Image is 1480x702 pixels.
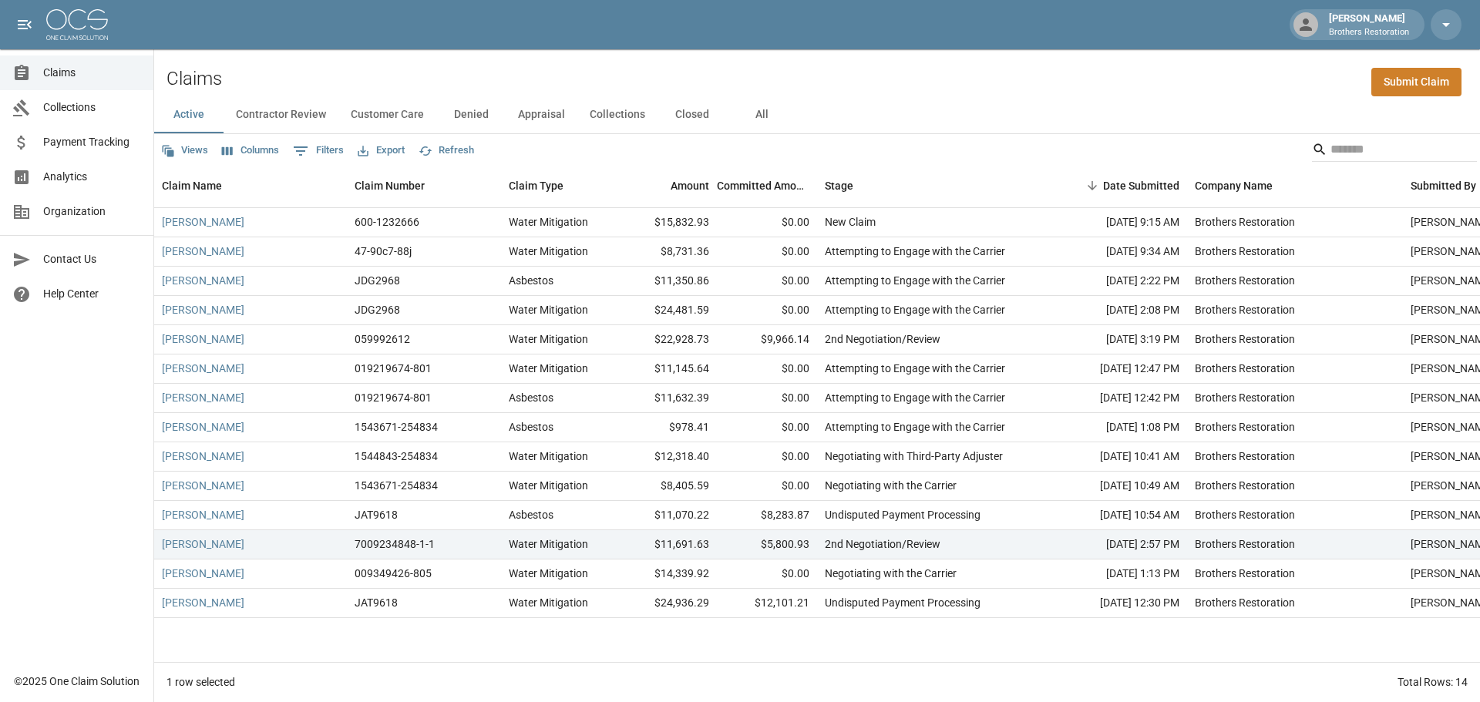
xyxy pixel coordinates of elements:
[825,273,1005,288] div: Attempting to Engage with the Carrier
[717,267,817,296] div: $0.00
[617,413,717,442] div: $978.41
[509,536,588,552] div: Water Mitigation
[617,237,717,267] div: $8,731.36
[1329,26,1409,39] p: Brothers Restoration
[817,164,1048,207] div: Stage
[717,296,817,325] div: $0.00
[1398,674,1468,690] div: Total Rows: 14
[355,164,425,207] div: Claim Number
[509,478,588,493] div: Water Mitigation
[717,237,817,267] div: $0.00
[43,203,141,220] span: Organization
[162,164,222,207] div: Claim Name
[1048,296,1187,325] div: [DATE] 2:08 PM
[617,325,717,354] div: $22,928.73
[338,96,436,133] button: Customer Care
[825,361,1005,376] div: Attempting to Engage with the Carrier
[727,96,796,133] button: All
[509,164,563,207] div: Claim Type
[717,442,817,472] div: $0.00
[162,448,244,464] a: [PERSON_NAME]
[1048,354,1187,384] div: [DATE] 12:47 PM
[509,448,588,464] div: Water Mitigation
[1048,442,1187,472] div: [DATE] 10:41 AM
[509,302,588,317] div: Water Mitigation
[355,273,400,288] div: JDG2968
[162,478,244,493] a: [PERSON_NAME]
[415,139,478,163] button: Refresh
[1048,164,1187,207] div: Date Submitted
[717,325,817,354] div: $9,966.14
[509,507,553,522] div: Asbestos
[1195,302,1295,317] div: Brothers Restoration
[509,566,588,581] div: Water Mitigation
[509,214,588,230] div: Water Mitigation
[355,566,432,581] div: 009349426-805
[717,208,817,237] div: $0.00
[717,501,817,530] div: $8,283.87
[1195,595,1295,610] div: Brothers Restoration
[825,331,940,347] div: 2nd Negotiation/Review
[1048,325,1187,354] div: [DATE] 3:19 PM
[224,96,338,133] button: Contractor Review
[509,390,553,405] div: Asbestos
[617,472,717,501] div: $8,405.59
[162,390,244,405] a: [PERSON_NAME]
[509,419,553,435] div: Asbestos
[43,286,141,302] span: Help Center
[1048,472,1187,501] div: [DATE] 10:49 AM
[43,99,141,116] span: Collections
[1103,164,1179,207] div: Date Submitted
[1195,507,1295,522] div: Brothers Restoration
[154,96,1480,133] div: dynamic tabs
[717,472,817,501] div: $0.00
[162,273,244,288] a: [PERSON_NAME]
[617,354,717,384] div: $11,145.64
[1195,536,1295,552] div: Brothers Restoration
[617,164,717,207] div: Amount
[501,164,617,207] div: Claim Type
[1323,11,1415,39] div: [PERSON_NAME]
[509,244,588,259] div: Water Mitigation
[825,214,876,230] div: New Claim
[1371,68,1461,96] a: Submit Claim
[43,251,141,267] span: Contact Us
[1195,361,1295,376] div: Brothers Restoration
[825,419,1005,435] div: Attempting to Engage with the Carrier
[162,536,244,552] a: [PERSON_NAME]
[717,589,817,618] div: $12,101.21
[1195,390,1295,405] div: Brothers Restoration
[43,65,141,81] span: Claims
[347,164,501,207] div: Claim Number
[157,139,212,163] button: Views
[1195,478,1295,493] div: Brothers Restoration
[354,139,409,163] button: Export
[355,214,419,230] div: 600-1232666
[1195,419,1295,435] div: Brothers Restoration
[617,296,717,325] div: $24,481.59
[825,566,957,581] div: Negotiating with the Carrier
[355,536,435,552] div: 7009234848-1-1
[355,478,438,493] div: 1543671-254834
[1187,164,1403,207] div: Company Name
[289,139,348,163] button: Show filters
[218,139,283,163] button: Select columns
[658,96,727,133] button: Closed
[162,331,244,347] a: [PERSON_NAME]
[166,674,235,690] div: 1 row selected
[162,361,244,376] a: [PERSON_NAME]
[825,595,980,610] div: Undisputed Payment Processing
[577,96,658,133] button: Collections
[1195,448,1295,464] div: Brothers Restoration
[825,244,1005,259] div: Attempting to Engage with the Carrier
[162,302,244,317] a: [PERSON_NAME]
[825,536,940,552] div: 2nd Negotiation/Review
[1048,530,1187,559] div: [DATE] 2:57 PM
[355,331,410,347] div: 059992612
[355,244,412,259] div: 47-90c7-88j
[355,595,398,610] div: JAT9618
[1195,566,1295,581] div: Brothers Restoration
[162,595,244,610] a: [PERSON_NAME]
[509,331,588,347] div: Water Mitigation
[717,164,817,207] div: Committed Amount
